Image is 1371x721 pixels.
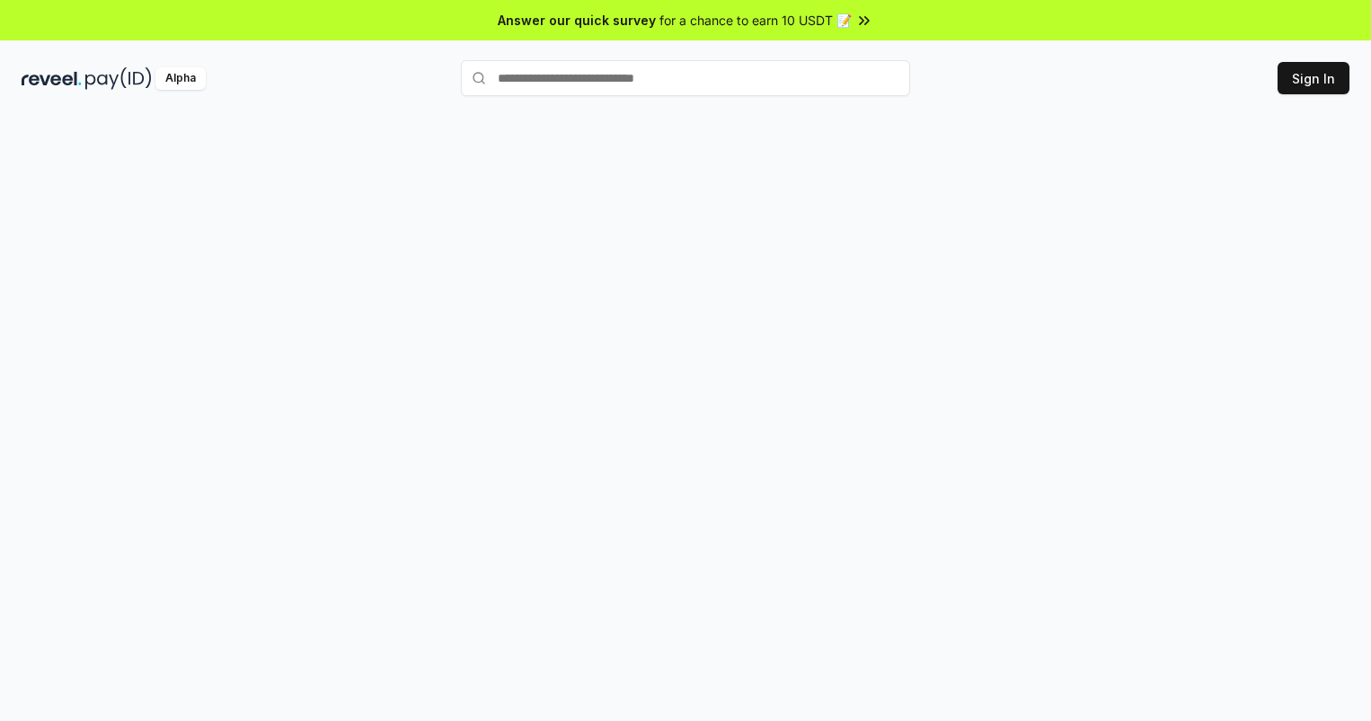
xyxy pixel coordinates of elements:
span: Answer our quick survey [498,11,656,30]
div: Alpha [155,67,206,90]
img: pay_id [85,67,152,90]
button: Sign In [1278,62,1349,94]
span: for a chance to earn 10 USDT 📝 [659,11,852,30]
img: reveel_dark [22,67,82,90]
